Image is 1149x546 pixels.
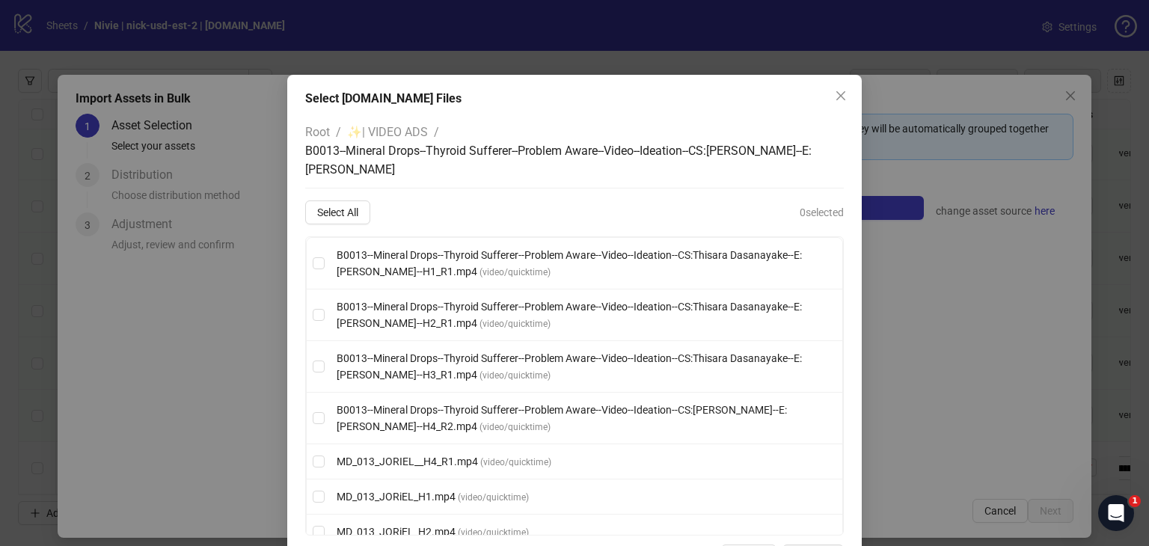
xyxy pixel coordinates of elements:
[317,206,358,218] span: Select All
[479,319,551,329] span: ( video/quicktime )
[458,492,529,503] span: ( video/quicktime )
[434,123,439,141] li: /
[800,204,844,221] span: 0 selected
[479,267,551,277] span: ( video/quicktime )
[305,200,370,224] button: Select All
[305,90,844,108] div: Select [DOMAIN_NAME] Files
[337,249,802,277] span: B0013--Mineral Drops--Thyroid Sufferer--Problem Aware--Video--Ideation--CS:Thisara Dasanayake--E:...
[479,422,551,432] span: ( video/quicktime )
[479,370,551,381] span: ( video/quicktime )
[480,457,551,467] span: ( video/quicktime )
[336,123,341,141] li: /
[305,144,812,177] span: B0013--Mineral Drops--Thyroid Sufferer--Problem Aware--Video--Ideation--CS:[PERSON_NAME]--E:[PERS...
[458,527,529,538] span: ( video/quicktime )
[337,352,802,381] span: B0013--Mineral Drops--Thyroid Sufferer--Problem Aware--Video--Ideation--CS:Thisara Dasanayake--E:...
[337,491,458,503] span: MD_013_JORiEL_H1.mp4
[1098,495,1134,531] iframe: Intercom live chat
[305,125,330,139] span: Root
[835,90,847,102] span: close
[337,455,480,467] span: MD_013_JORIEL__H4_R1.mp4
[829,84,853,108] button: Close
[347,125,428,139] span: ✨| VIDEO ADS
[337,404,787,432] span: B0013--Mineral Drops--Thyroid Sufferer--Problem Aware--Video--Ideation--CS:[PERSON_NAME]--E:[PERS...
[337,526,458,538] span: MD_013_JORiEL_H2.mp4
[337,301,802,329] span: B0013--Mineral Drops--Thyroid Sufferer--Problem Aware--Video--Ideation--CS:Thisara Dasanayake--E:...
[1129,495,1141,507] span: 1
